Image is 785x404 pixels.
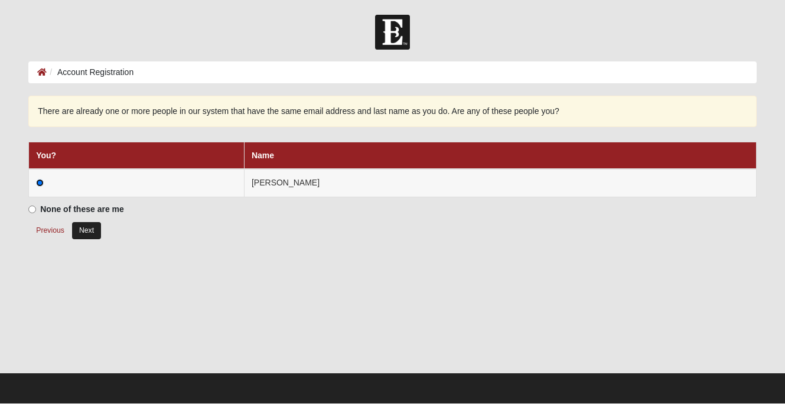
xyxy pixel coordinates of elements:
button: Next [72,222,101,239]
img: Church of Eleven22 Logo [375,15,410,50]
div: There are already one or more people in our system that have the same email address and last name... [28,96,757,127]
strong: None of these are me [40,204,124,214]
input: None of these are me [28,206,36,213]
li: Account Registration [47,66,133,79]
button: Previous [28,221,72,240]
td: [PERSON_NAME] [244,169,756,197]
th: Name [244,142,756,169]
th: You? [29,142,245,169]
